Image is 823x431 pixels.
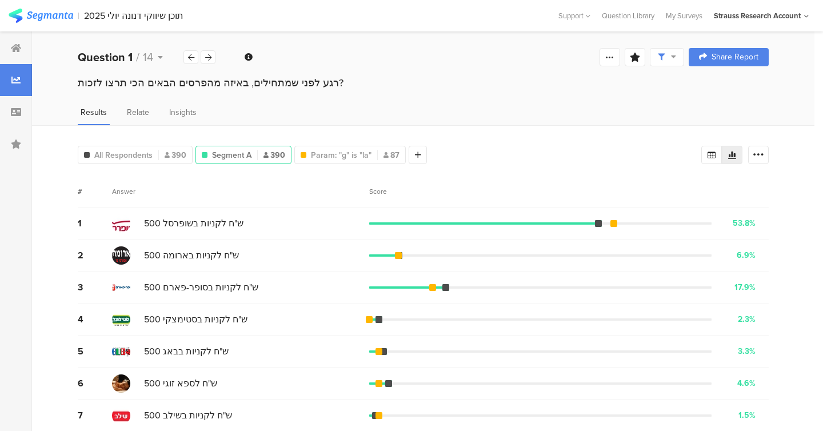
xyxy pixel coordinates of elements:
[78,281,112,294] div: 3
[369,186,393,197] div: Score
[78,9,79,22] div: |
[738,313,756,325] div: 2.3%
[144,281,258,294] span: 500 ש"ח לקניות בסופר-פארם
[144,313,247,326] span: 500 ש"ח לקניות בסטימצקי
[660,10,708,21] a: My Surveys
[143,49,153,66] span: 14
[78,186,112,197] div: #
[737,249,756,261] div: 6.9%
[112,310,130,329] img: d3718dnoaommpf.cloudfront.net%2Fitem%2F3c182121faecf79e12e6.jpg
[169,106,197,118] span: Insights
[78,313,112,326] div: 4
[78,249,112,262] div: 2
[78,377,112,390] div: 6
[112,342,130,361] img: d3718dnoaommpf.cloudfront.net%2Fitem%2F2b30d310847c09a7ced6.png
[78,345,112,358] div: 5
[84,10,183,21] div: תוכן שיווקי דנונה יולי 2025
[81,106,107,118] span: Results
[383,149,399,161] span: 87
[144,345,229,358] span: 500 ש"ח לקניות בבאג
[144,409,232,422] span: 500 ש"ח לקניות בשילב
[311,149,371,161] span: Param: "g" is "la"
[78,75,769,90] div: רגע לפני שמתחילים, באיזה מהפרסים הבאים הכי תרצו לזכות?
[78,409,112,422] div: 7
[112,186,135,197] div: Answer
[9,9,73,23] img: segmanta logo
[78,49,133,66] b: Question 1
[738,345,756,357] div: 3.3%
[112,406,130,425] img: d3718dnoaommpf.cloudfront.net%2Fitem%2F8d708d19ba4c2c74a990.jpg
[558,7,590,25] div: Support
[596,10,660,21] a: Question Library
[733,217,756,229] div: 53.8%
[737,377,756,389] div: 4.6%
[112,214,130,233] img: d3718dnoaommpf.cloudfront.net%2Fitem%2F420dace8d1b759a14f5e.jpg
[734,281,756,293] div: 17.9%
[738,409,756,421] div: 1.5%
[78,217,112,230] div: 1
[212,149,251,161] span: Segment A
[112,278,130,297] img: d3718dnoaommpf.cloudfront.net%2Fitem%2F0f63a09cdc6f513193a7.png
[263,149,285,161] span: 390
[127,106,149,118] span: Relate
[165,149,186,161] span: 390
[144,217,243,230] span: 500 ש"ח לקניות בשופרסל
[712,53,758,61] span: Share Report
[714,10,801,21] div: Strauss Research Account
[144,249,239,262] span: 500 ש"ח לקניות בארומה
[112,246,130,265] img: d3718dnoaommpf.cloudfront.net%2Fitem%2F3ca72fd09df1a20b37a0.png
[94,149,153,161] span: All Respondents
[144,377,217,390] span: 500 ש"ח לספא זוגי
[136,49,139,66] span: /
[112,374,130,393] img: d3718dnoaommpf.cloudfront.net%2Fitem%2F75d111d1e6df3b99174b.jpg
